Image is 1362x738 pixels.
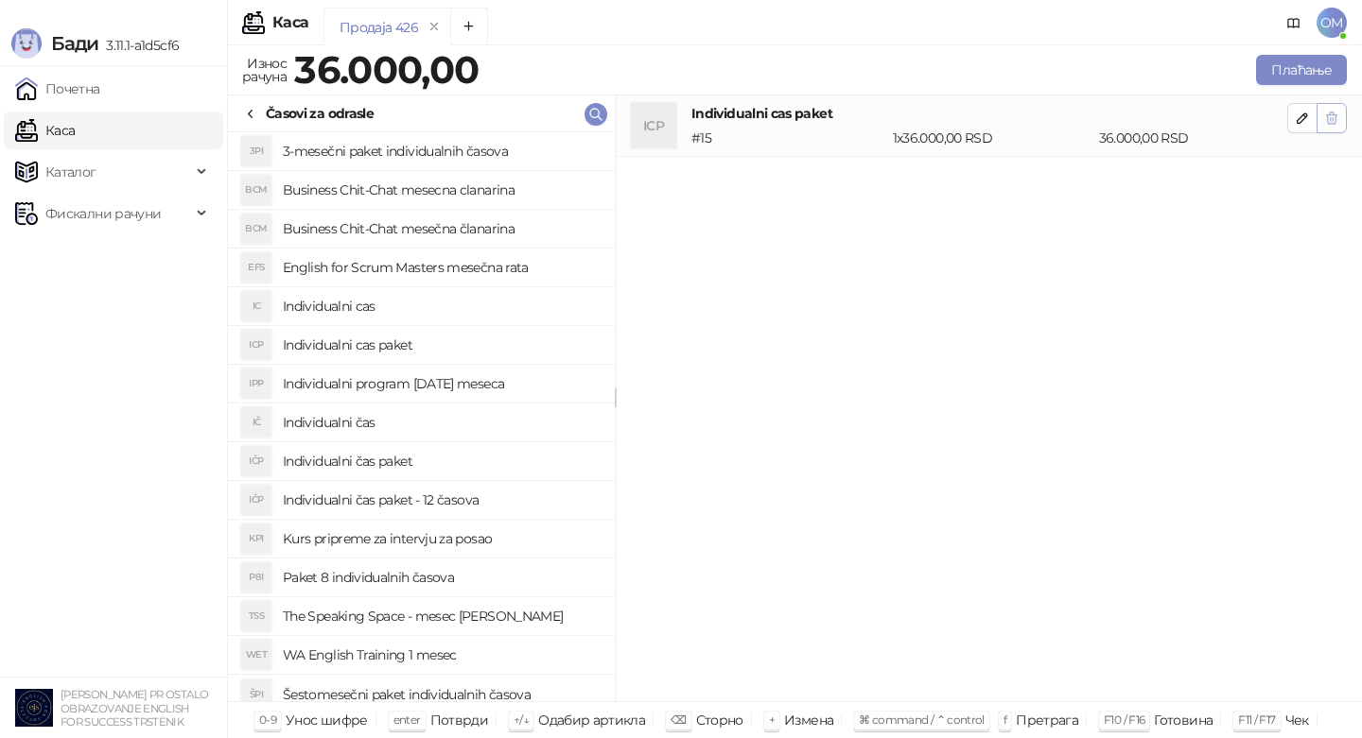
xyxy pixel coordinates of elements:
[538,708,645,732] div: Одабир артикла
[283,485,600,515] h4: Individualni čas paket - 12 časova
[889,128,1095,148] div: 1 x 36.000,00 RSD
[1154,708,1213,732] div: Готовина
[241,214,271,244] div: BCM
[283,330,600,360] h4: Individualni cas paket
[241,562,271,592] div: P8I
[696,708,743,732] div: Сторно
[241,446,271,476] div: IČP
[15,112,75,149] a: Каса
[51,32,98,55] span: Бади
[98,37,179,54] span: 3.11.1-a1d5cf6
[241,523,271,554] div: KPI
[241,407,271,438] div: IČ
[283,369,600,399] h4: Individualni program [DATE] meseca
[671,712,686,727] span: ⌫
[241,601,271,631] div: TSS
[283,291,600,321] h4: Individualni cas
[340,17,418,38] div: Продаја 426
[283,446,600,476] h4: Individualni čas paket
[514,712,529,727] span: ↑/↓
[283,640,600,670] h4: WA English Training 1 mesec
[422,19,446,35] button: remove
[241,252,271,283] div: EFS
[241,679,271,710] div: ŠPI
[784,708,833,732] div: Измена
[1256,55,1347,85] button: Плаћање
[1016,708,1078,732] div: Претрага
[688,128,889,148] div: # 15
[1004,712,1006,727] span: f
[1095,128,1291,148] div: 36.000,00 RSD
[393,712,421,727] span: enter
[11,28,42,59] img: Logo
[238,51,290,89] div: Износ рачуна
[241,175,271,205] div: BCM
[259,712,276,727] span: 0-9
[1317,8,1347,38] span: OM
[283,523,600,554] h4: Kurs pripreme za intervju za posao
[241,485,271,515] div: IČP
[859,712,985,727] span: ⌘ command / ⌃ control
[1238,712,1275,727] span: F11 / F17
[1285,708,1309,732] div: Чек
[430,708,489,732] div: Потврди
[283,136,600,166] h4: 3-mesečni paket individualnih časova
[294,46,479,93] strong: 36.000,00
[283,214,600,244] h4: Business Chit-Chat mesečna članarina
[241,291,271,321] div: IC
[61,688,208,729] small: [PERSON_NAME] PR OSTALO OBRAZOVANJE ENGLISH FOR SUCCESS TRSTENIK
[283,252,600,283] h4: English for Scrum Masters mesečna rata
[1104,712,1144,727] span: F10 / F16
[769,712,775,727] span: +
[272,15,308,30] div: Каса
[283,407,600,438] h4: Individualni čas
[450,8,488,45] button: Add tab
[241,136,271,166] div: 3PI
[45,153,96,191] span: Каталог
[283,175,600,205] h4: Business Chit-Chat mesecna clanarina
[241,330,271,360] div: ICP
[286,708,368,732] div: Унос шифре
[45,195,161,232] span: Фискални рачуни
[15,70,100,108] a: Почетна
[631,103,676,148] div: ICP
[15,689,53,727] img: 64x64-companyLogo-5398bb4f-6151-4620-a7ef-77195562e05f.png
[241,640,271,670] div: WET
[228,132,615,701] div: grid
[241,369,271,399] div: IPP
[283,601,600,631] h4: The Speaking Space - mesec [PERSON_NAME]
[1279,8,1309,38] a: Документација
[283,562,600,592] h4: Paket 8 individualnih časova
[266,103,374,124] div: Časovi za odrasle
[691,103,1287,124] h4: Individualni cas paket
[283,679,600,710] h4: Šestomesečni paket individualnih časova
